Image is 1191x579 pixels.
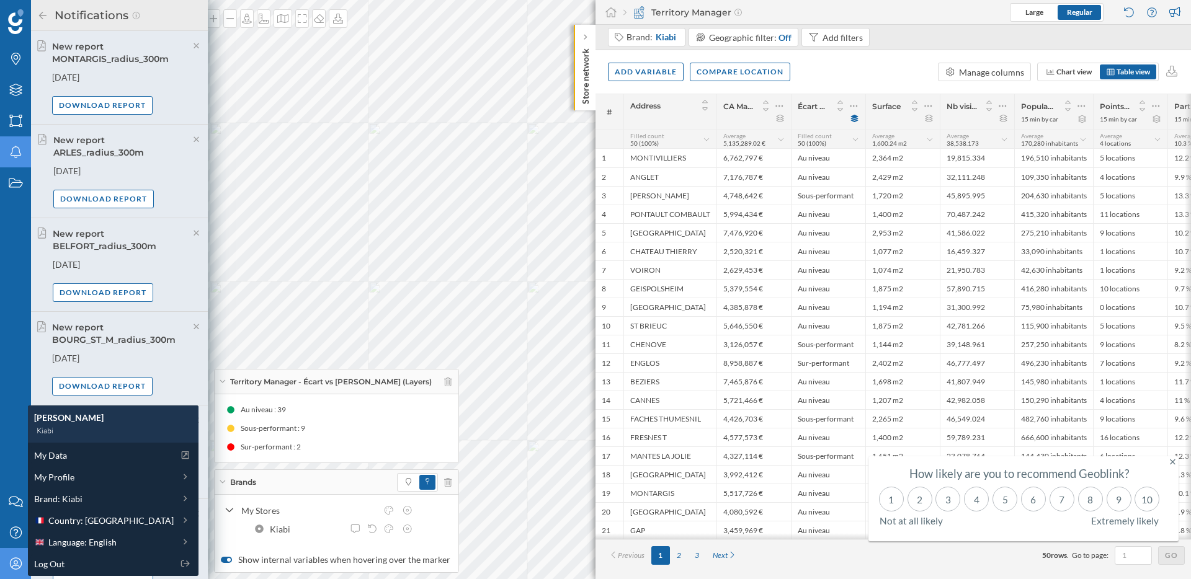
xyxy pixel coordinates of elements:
div: Au niveau [791,298,865,316]
div: 1 locations [1093,372,1167,391]
span: rows [1051,550,1067,560]
div: 15 [602,414,610,424]
div: Sous-performant [791,335,865,353]
div: 46,549.024 [940,409,1014,428]
div: Off [778,31,792,44]
div: 4,577,573 € [716,428,791,446]
div: 17 [602,451,610,461]
div: 482,760 inhabitants [1014,409,1093,428]
span: . [1067,550,1069,560]
div: 3 [602,191,606,201]
div: 5,517,726 € [716,484,791,502]
div: 8,958,887 € [716,353,791,372]
span: Territory Manager - Écart vs [PERSON_NAME] (Layers) [230,376,432,387]
div: 9 locations [1093,335,1167,353]
div: Sous-performant [791,409,865,428]
span: Average [1021,132,1043,139]
span: CA Magasin 2024 [723,102,754,111]
div: 12 [602,358,610,368]
div: 1,074 m2 [865,260,940,279]
div: 10 [602,321,610,331]
div: 257,250 inhabitants [1014,335,1093,353]
div: My Stores [241,504,377,517]
div: FACHES THUMESNIL [623,409,716,428]
div: 6,762,797 € [716,149,791,167]
span: My Profile [34,471,74,484]
div: 11 [602,340,610,350]
div: 16 [602,433,610,443]
div: 1 locations [1093,260,1167,279]
span: Écart vs Modèle [798,102,828,111]
div: 5,646,550 € [716,316,791,335]
span: Brand: Kiabi [34,492,83,505]
div: MONTIVILLIERS [623,149,716,167]
div: 416,280 inhabitants [1014,279,1093,298]
div: 15 min by car [1021,115,1058,123]
span: Sur-performant : 2 [241,441,301,453]
div: 2,265 m2 [865,409,940,428]
div: 8 [1078,487,1103,511]
div: 1,400 m2 [865,428,940,446]
div: 11 locations [1093,205,1167,223]
label: Show internal variables when hovering over the marker [221,554,452,566]
div: 9 [602,303,606,312]
div: 7 [1050,487,1074,511]
div: Au niveau [791,316,865,335]
div: 5 locations [1093,186,1167,205]
div: 45,895.995 [940,186,1014,205]
span: # [602,107,617,118]
div: Au niveau [791,205,865,223]
div: 18 [602,470,610,480]
div: 1,875 m2 [865,279,940,298]
div: 57,890.715 [940,279,1014,298]
div: 42,982.058 [940,391,1014,409]
div: Au niveau [791,260,865,279]
div: 14 [602,396,610,405]
div: 5,994,434 € [716,205,791,223]
span: Extremely likely [1091,515,1159,527]
span: Filled count [798,132,832,139]
div: 75,980 inhabitants [1014,298,1093,316]
div: Sous-performant [791,186,865,205]
span: 170,280 inhabitants [1021,139,1078,147]
div: Au niveau [791,372,865,391]
div: Brand: [627,31,678,43]
div: 4 locations [1093,391,1167,409]
div: New report MONTARGIS_radius_300m [52,40,184,65]
div: [PERSON_NAME] [34,412,192,424]
div: 19,815.334 [940,149,1014,167]
div: [GEOGRAPHIC_DATA] [623,298,716,316]
span: Brands [230,477,256,488]
div: 415,320 inhabitants [1014,205,1093,223]
div: Au niveau [791,391,865,409]
div: 2,953 m2 [865,223,940,242]
div: 4 [602,210,606,219]
div: How likely are you to recommend Geoblink? [877,467,1162,480]
span: 5,135,289.02 € [723,139,765,147]
span: 50 (100%) [798,139,826,147]
div: 3 [935,487,960,511]
span: Not at all likely [880,515,943,527]
img: territory-manager.svg [633,6,645,19]
div: 42,630 inhabitants [1014,260,1093,279]
span: Support [26,9,71,20]
div: [DATE] [53,165,202,177]
span: Go to page: [1072,550,1108,561]
div: 21 [602,526,610,536]
div: Kiabi [34,424,192,436]
div: 59,789.231 [940,428,1014,446]
div: 7,476,920 € [716,223,791,242]
div: 7 [602,265,606,275]
div: 70,487.242 [940,205,1014,223]
div: [GEOGRAPHIC_DATA] [623,465,716,484]
span: Regular [1067,7,1092,17]
div: 1,504 m2 [865,521,940,539]
div: Au niveau [791,484,865,502]
div: 1,194 m2 [865,298,940,316]
div: 7,465,876 € [716,372,791,391]
div: ST BRIEUC [623,316,716,335]
div: 6 [1021,487,1046,511]
div: Sur-performant [791,353,865,372]
div: Au niveau [791,279,865,298]
span: 4 locations [1100,139,1131,147]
